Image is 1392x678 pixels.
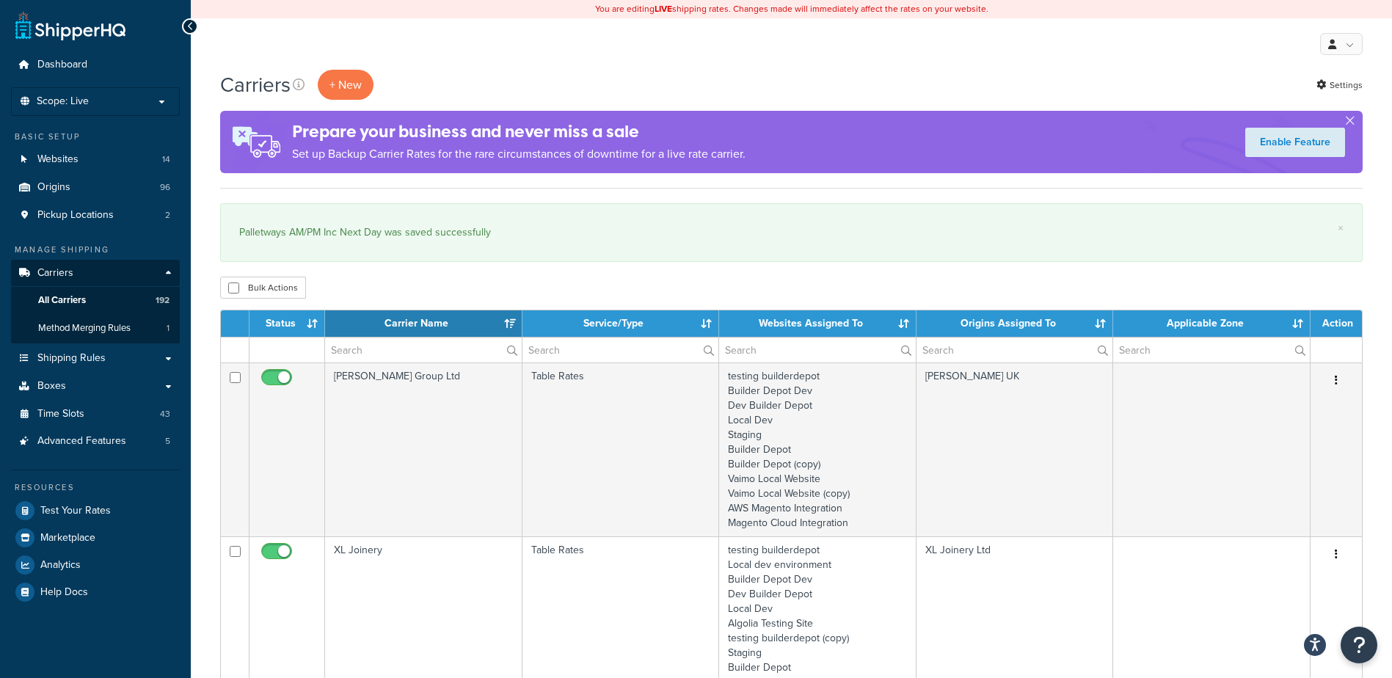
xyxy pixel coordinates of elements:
li: Websites [11,146,180,173]
li: Pickup Locations [11,202,180,229]
h4: Prepare your business and never miss a sale [292,120,746,144]
span: Advanced Features [37,435,126,448]
img: ad-rules-rateshop-fe6ec290ccb7230408bd80ed9643f0289d75e0ffd9eb532fc0e269fcd187b520.png [220,111,292,173]
li: Carriers [11,260,180,343]
span: Shipping Rules [37,352,106,365]
span: Carriers [37,267,73,280]
span: 1 [167,322,170,335]
th: Origins Assigned To: activate to sort column ascending [917,310,1114,337]
a: Shipping Rules [11,345,180,372]
span: Boxes [37,380,66,393]
span: Dashboard [37,59,87,71]
h1: Carriers [220,70,291,99]
span: 192 [156,294,170,307]
a: Advanced Features 5 [11,428,180,455]
a: Carriers [11,260,180,287]
div: Manage Shipping [11,244,180,256]
b: LIVE [655,2,672,15]
input: Search [1113,338,1310,362]
li: All Carriers [11,287,180,314]
input: Search [917,338,1113,362]
span: Analytics [40,559,81,572]
li: Time Slots [11,401,180,428]
span: 5 [165,435,170,448]
a: All Carriers 192 [11,287,180,314]
td: testing builderdepot Builder Depot Dev Dev Builder Depot Local Dev Staging Builder Depot Builder ... [719,362,917,536]
a: Help Docs [11,579,180,605]
span: Test Your Rates [40,505,111,517]
span: 96 [160,181,170,194]
input: Search [522,338,719,362]
a: Method Merging Rules 1 [11,315,180,342]
a: Pickup Locations 2 [11,202,180,229]
a: Test Your Rates [11,497,180,524]
a: × [1338,222,1344,234]
span: Time Slots [37,408,84,420]
th: Service/Type: activate to sort column ascending [522,310,720,337]
div: Resources [11,481,180,494]
span: Method Merging Rules [38,322,131,335]
span: Origins [37,181,70,194]
a: Enable Feature [1245,128,1345,157]
span: Help Docs [40,586,88,599]
span: Marketplace [40,532,95,544]
th: Action [1311,310,1362,337]
li: Method Merging Rules [11,315,180,342]
span: All Carriers [38,294,86,307]
span: Pickup Locations [37,209,114,222]
button: + New [318,70,373,100]
a: ShipperHQ Home [15,11,125,40]
span: Scope: Live [37,95,89,108]
a: Time Slots 43 [11,401,180,428]
th: Status: activate to sort column ascending [249,310,325,337]
th: Applicable Zone: activate to sort column ascending [1113,310,1311,337]
span: 2 [165,209,170,222]
a: Origins 96 [11,174,180,201]
th: Carrier Name: activate to sort column ascending [325,310,522,337]
a: Analytics [11,552,180,578]
a: Boxes [11,373,180,400]
button: Bulk Actions [220,277,306,299]
td: [PERSON_NAME] UK [917,362,1114,536]
button: Open Resource Center [1341,627,1377,663]
a: Settings [1316,75,1363,95]
a: Websites 14 [11,146,180,173]
div: Palletways AM/PM Inc Next Day was saved successfully [239,222,1344,243]
span: 43 [160,408,170,420]
a: Marketplace [11,525,180,551]
li: Advanced Features [11,428,180,455]
a: Dashboard [11,51,180,79]
th: Websites Assigned To: activate to sort column ascending [719,310,917,337]
li: Origins [11,174,180,201]
span: 14 [162,153,170,166]
input: Search [719,338,916,362]
div: Basic Setup [11,131,180,143]
td: Table Rates [522,362,720,536]
span: Websites [37,153,79,166]
p: Set up Backup Carrier Rates for the rare circumstances of downtime for a live rate carrier. [292,144,746,164]
input: Search [325,338,522,362]
td: [PERSON_NAME] Group Ltd [325,362,522,536]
